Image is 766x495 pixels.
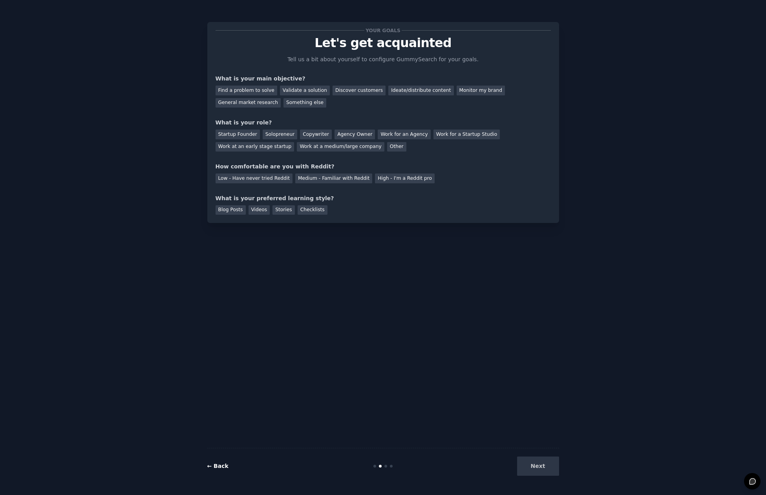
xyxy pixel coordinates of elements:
div: Low - Have never tried Reddit [216,174,293,183]
div: Checklists [298,205,327,215]
div: General market research [216,98,281,108]
div: Medium - Familiar with Reddit [295,174,372,183]
div: How comfortable are you with Reddit? [216,163,551,171]
div: Other [387,142,406,152]
div: Discover customers [333,86,386,95]
div: What is your preferred learning style? [216,194,551,203]
div: Solopreneur [263,130,297,139]
a: ← Back [207,463,229,469]
div: Work for a Startup Studio [433,130,500,139]
p: Let's get acquainted [216,36,551,50]
div: Work at a medium/large company [297,142,384,152]
div: What is your role? [216,119,551,127]
div: Work at an early stage startup [216,142,294,152]
div: Blog Posts [216,205,246,215]
div: Validate a solution [280,86,330,95]
div: High - I'm a Reddit pro [375,174,435,183]
div: Find a problem to solve [216,86,277,95]
div: Agency Owner [335,130,375,139]
span: Your goals [364,26,402,35]
div: Startup Founder [216,130,260,139]
div: Monitor my brand [457,86,505,95]
div: Copywriter [300,130,332,139]
div: Videos [249,205,270,215]
div: What is your main objective? [216,75,551,83]
div: Ideate/distribute content [388,86,453,95]
div: Work for an Agency [378,130,430,139]
p: Tell us a bit about yourself to configure GummySearch for your goals. [284,55,482,64]
div: Something else [283,98,326,108]
div: Stories [272,205,294,215]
